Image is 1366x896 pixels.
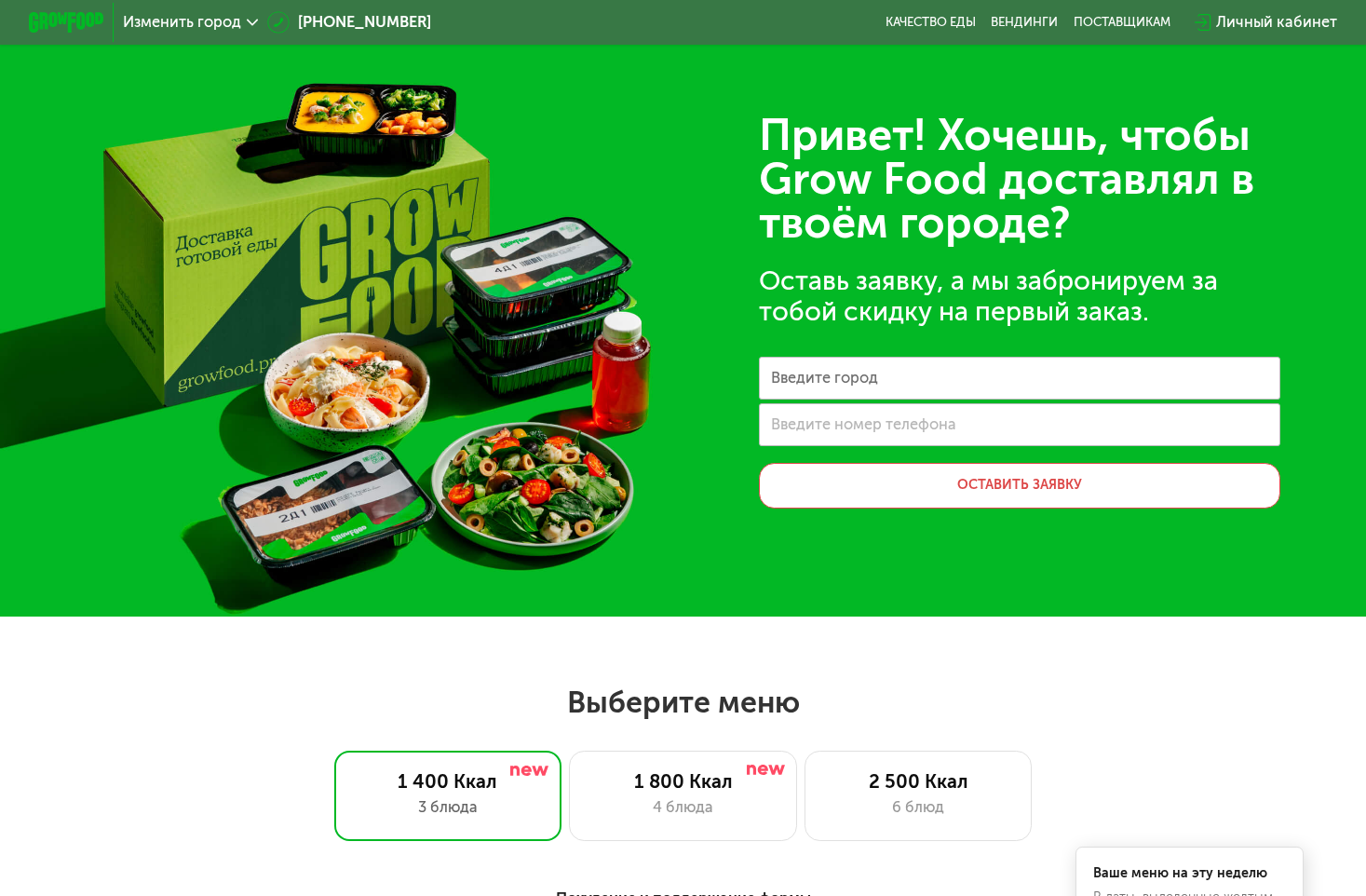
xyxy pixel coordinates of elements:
a: Качество еды [886,15,976,30]
a: Вендинги [991,15,1058,30]
label: Введите город [771,373,878,383]
div: Ваше меню на эту неделю [1093,867,1287,880]
div: поставщикам [1074,15,1170,30]
div: 3 блюда [354,796,542,819]
button: Оставить заявку [759,463,1280,509]
a: [PHONE_NUMBER] [267,11,431,34]
div: 2 500 Ккал [824,770,1012,793]
span: Изменить город [123,15,241,30]
div: 4 блюда [589,796,778,819]
div: Личный кабинет [1216,11,1337,34]
div: 1 800 Ккал [589,770,778,793]
div: 6 блюд [824,796,1012,819]
div: Привет! Хочешь, чтобы Grow Food доставлял в твоём городе? [759,114,1280,245]
h2: Выберите меню [61,684,1305,721]
label: Введите номер телефона [771,419,956,429]
div: Оставь заявку, а мы забронируем за тобой скидку на первый заказ. [759,265,1280,326]
div: 1 400 Ккал [354,770,542,793]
